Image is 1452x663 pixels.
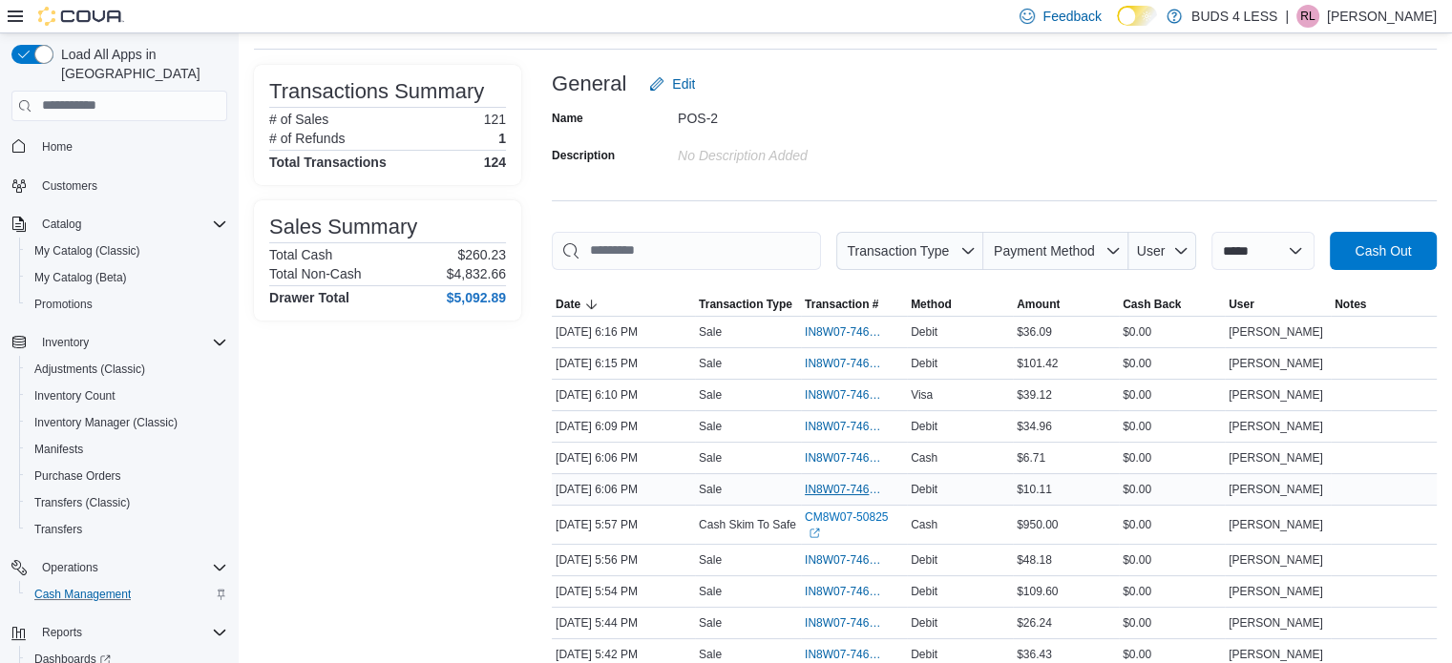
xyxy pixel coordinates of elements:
span: Debit [911,419,937,434]
button: IN8W07-746565 [805,478,903,501]
span: [PERSON_NAME] [1229,419,1323,434]
div: $0.00 [1119,415,1225,438]
button: IN8W07-746578 [805,415,903,438]
button: IN8W07-746582 [805,383,903,406]
span: Dark Mode [1117,26,1118,27]
a: Inventory Manager (Classic) [27,411,185,434]
a: My Catalog (Classic) [27,239,148,262]
span: Cash Out [1355,241,1411,260]
span: $48.18 [1017,552,1052,568]
span: Operations [34,556,227,579]
div: $0.00 [1119,383,1225,406]
span: Purchase Orders [34,468,121,484]
span: Debit [911,324,937,340]
span: My Catalog (Classic) [34,243,140,259]
h6: Total Non-Cash [269,266,362,281]
button: My Catalog (Beta) [19,264,235,291]
span: [PERSON_NAME] [1229,647,1323,662]
svg: External link [809,528,820,539]
span: $34.96 [1017,419,1052,434]
button: User [1225,293,1331,316]
div: [DATE] 6:10 PM [552,383,695,406]
p: Cash Skim To Safe [699,517,796,532]
span: Visa [911,387,933,403]
span: Inventory Manager (Classic) [34,415,178,430]
button: Catalog [4,211,235,238]
span: Transaction Type [847,243,949,259]
div: [DATE] 5:44 PM [552,611,695,634]
h4: Drawer Total [269,290,349,305]
span: Transfers (Classic) [27,491,227,514]
span: Inventory [34,331,227,354]
p: 121 [484,112,506,127]
button: Transaction Type [695,293,801,316]
span: Transaction # [805,297,878,312]
span: Method [911,297,952,312]
span: Catalog [34,213,227,236]
span: IN8W07-746582 [805,387,884,403]
button: Cash Out [1330,232,1437,270]
span: $6.71 [1017,450,1045,466]
button: User [1128,232,1196,270]
h6: # of Sales [269,112,328,127]
span: RL [1300,5,1315,28]
span: Promotions [34,297,93,312]
h6: Total Cash [269,247,332,262]
span: User [1137,243,1166,259]
p: Sale [699,419,722,434]
span: $101.42 [1017,356,1058,371]
p: Sale [699,450,722,466]
span: $109.60 [1017,584,1058,599]
h3: General [552,73,626,95]
button: Reports [4,619,235,646]
img: Cova [38,7,124,26]
span: Customers [42,178,97,194]
span: IN8W07-746590 [805,324,884,340]
a: CM8W07-50825External link [805,509,903,540]
div: [DATE] 6:06 PM [552,478,695,501]
div: [DATE] 5:54 PM [552,580,695,603]
label: Description [552,148,615,163]
button: Customers [4,172,235,199]
span: Debit [911,482,937,497]
p: Sale [699,387,722,403]
span: IN8W07-746578 [805,419,884,434]
span: IN8W07-746541 [805,584,884,599]
a: Adjustments (Classic) [27,358,153,381]
a: Transfers [27,518,90,541]
span: IN8W07-746565 [805,482,884,497]
button: Inventory [34,331,96,354]
span: Cash [911,450,937,466]
div: $0.00 [1119,352,1225,375]
a: Manifests [27,438,91,461]
button: IN8W07-746590 [805,321,903,343]
span: My Catalog (Classic) [27,239,227,262]
button: Transfers (Classic) [19,489,235,516]
p: [PERSON_NAME] [1327,5,1437,28]
div: [DATE] 6:09 PM [552,415,695,438]
span: Amount [1017,297,1060,312]
span: [PERSON_NAME] [1229,482,1323,497]
span: Manifests [27,438,227,461]
button: Home [4,133,235,160]
a: My Catalog (Beta) [27,266,135,289]
div: [DATE] 6:16 PM [552,321,695,343]
span: [PERSON_NAME] [1229,387,1323,403]
h6: # of Refunds [269,131,345,146]
p: $260.23 [457,247,506,262]
button: Operations [34,556,106,579]
button: Date [552,293,695,316]
button: Inventory Manager (Classic) [19,409,235,436]
button: My Catalog (Classic) [19,238,235,264]
span: Debit [911,615,937,631]
h3: Sales Summary [269,216,417,238]
label: Name [552,111,583,126]
div: No Description added [678,140,934,163]
span: Feedback [1042,7,1101,26]
span: Cash Back [1123,297,1181,312]
span: IN8W07-746589 [805,356,884,371]
button: Method [907,293,1013,316]
span: $26.24 [1017,615,1052,631]
button: Catalog [34,213,89,236]
span: Inventory Manager (Classic) [27,411,227,434]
